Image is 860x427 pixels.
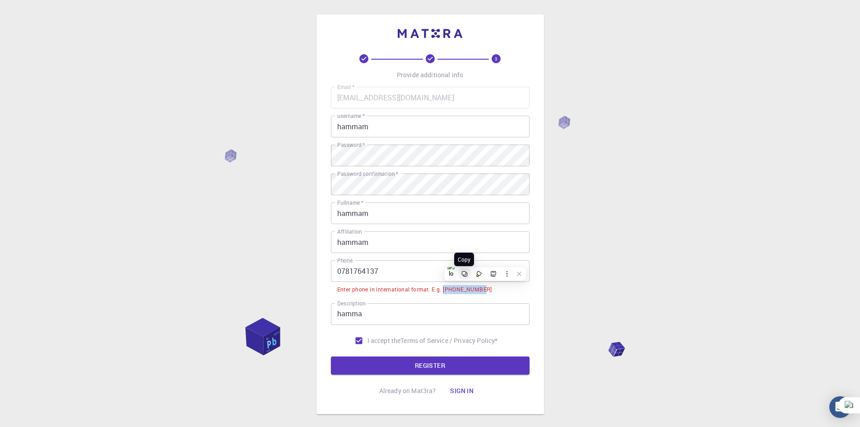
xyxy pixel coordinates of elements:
[337,228,362,235] label: Affiliation
[495,56,497,62] text: 3
[443,382,481,400] button: Sign in
[337,170,398,178] label: Password confirmation
[400,336,497,345] a: Terms of Service / Privacy Policy*
[379,386,436,395] p: Already on Mat3ra?
[337,300,366,307] label: Description
[337,285,492,294] div: Enter phone in international format. E.g. [PHONE_NUMBER]
[337,112,365,120] label: username
[829,396,851,418] div: Open Intercom Messenger
[337,141,365,149] label: Password
[400,336,497,345] p: Terms of Service / Privacy Policy *
[331,357,530,375] button: REGISTER
[337,83,354,91] label: Email
[367,336,401,345] span: I accept the
[337,257,353,264] label: Phone
[397,70,463,80] p: Provide additional info
[337,199,363,206] label: Fullname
